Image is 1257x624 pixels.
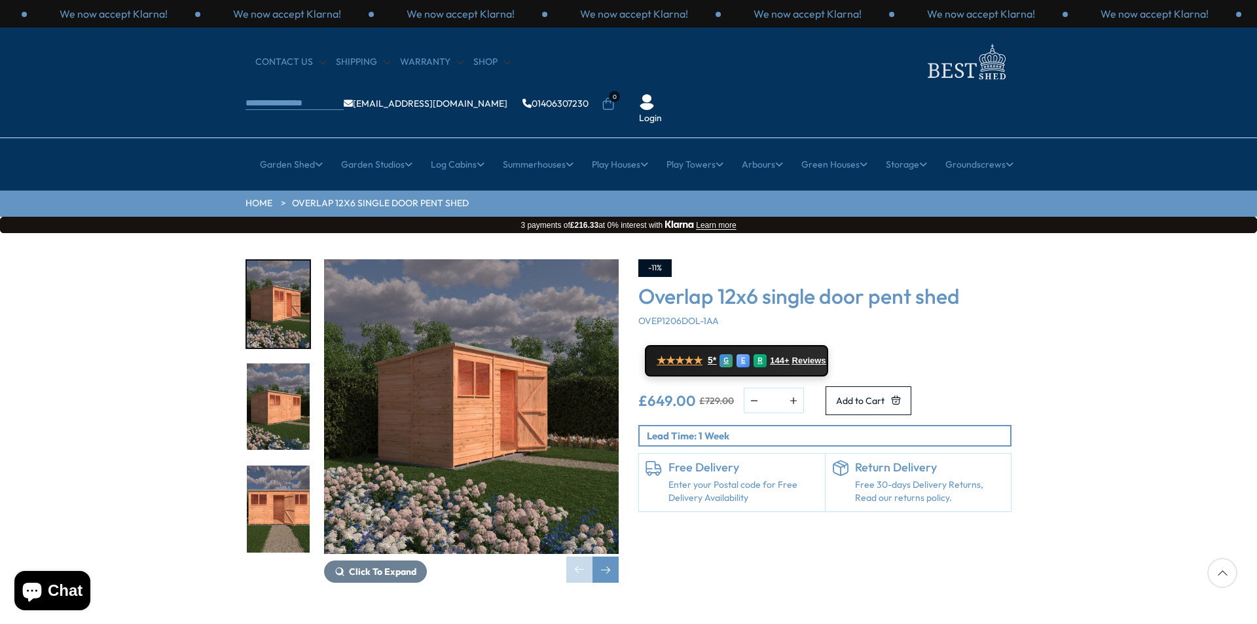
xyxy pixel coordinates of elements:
[60,7,168,21] p: We now accept Klarna!
[668,460,818,475] h6: Free Delivery
[566,557,592,583] div: Previous slide
[503,148,574,181] a: Summerhouses
[247,363,310,450] img: Overlap_Pent_12x6_windows_GardenLH-SHUT_e78098a6-1b68-484a-af08-3240c4f3625d_200x200.jpg
[547,7,721,21] div: 2 / 3
[855,479,1005,504] p: Free 30-days Delivery Returns, Read our returns policy.
[737,354,750,367] div: E
[349,566,416,578] span: Click To Expand
[400,56,464,69] a: Warranty
[592,557,619,583] div: Next slide
[638,259,672,277] div: -11%
[27,7,200,21] div: 2 / 3
[645,345,828,376] a: ★★★★★ 5* G E R 144+ Reviews
[592,148,648,181] a: Play Houses
[431,148,484,181] a: Log Cabins
[754,354,767,367] div: R
[609,91,620,102] span: 0
[324,259,619,583] div: 1 / 13
[233,7,341,21] p: We now accept Klarna!
[639,94,655,110] img: User Icon
[580,7,688,21] p: We now accept Klarna!
[247,466,310,553] img: Overlap_Pent_12x6_windows_Gardenfront_200x200.jpg
[341,148,412,181] a: Garden Studios
[927,7,1035,21] p: We now accept Klarna!
[770,356,789,366] span: 144+
[10,571,94,614] inbox-online-store-chat: Shopify online store chat
[638,284,1011,308] h3: Overlap 12x6 single door pent shed
[522,99,589,108] a: 01406307230
[324,259,619,554] img: Overlap 12x6 single door pent shed
[638,315,719,327] span: OVEP1206DOL-1AA
[754,7,862,21] p: We now accept Klarna!
[260,148,323,181] a: Garden Shed
[699,396,734,405] del: £729.00
[602,98,615,111] a: 0
[801,148,867,181] a: Green Houses
[374,7,547,21] div: 1 / 3
[826,386,911,415] button: Add to Cart
[344,99,507,108] a: [EMAIL_ADDRESS][DOMAIN_NAME]
[1101,7,1209,21] p: We now accept Klarna!
[639,112,662,125] a: Login
[200,7,374,21] div: 3 / 3
[792,356,826,366] span: Reviews
[894,7,1068,21] div: 1 / 3
[720,354,733,367] div: G
[647,429,1010,443] p: Lead Time: 1 Week
[657,354,702,367] span: ★★★★★
[246,464,311,554] div: 3 / 13
[742,148,783,181] a: Arbours
[1068,7,1241,21] div: 2 / 3
[836,396,884,405] span: Add to Cart
[336,56,390,69] a: Shipping
[246,259,311,349] div: 1 / 13
[407,7,515,21] p: We now accept Klarna!
[638,394,696,408] ins: £649.00
[473,56,511,69] a: Shop
[246,362,311,452] div: 2 / 13
[292,197,469,210] a: Overlap 12x6 single door pent shed
[666,148,723,181] a: Play Towers
[247,261,310,348] img: Overlap_Pent_12x6_windows_GardenLH_3ea7762f-63bf-4a20-b088-10432d3c7e31_200x200.jpg
[855,460,1005,475] h6: Return Delivery
[886,148,927,181] a: Storage
[668,479,818,504] a: Enter your Postal code for Free Delivery Availability
[721,7,894,21] div: 3 / 3
[255,56,326,69] a: CONTACT US
[920,41,1011,83] img: logo
[246,197,272,210] a: HOME
[324,560,427,583] button: Click To Expand
[945,148,1013,181] a: Groundscrews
